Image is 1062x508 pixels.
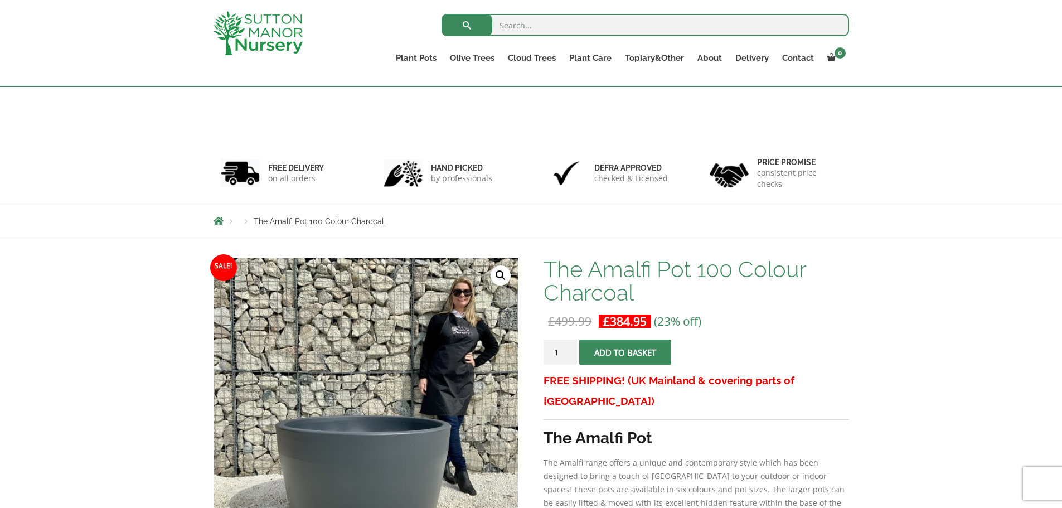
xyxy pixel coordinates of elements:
h1: The Amalfi Pot 100 Colour Charcoal [544,258,848,304]
img: 1.jpg [221,159,260,187]
a: Delivery [729,50,775,66]
strong: The Amalfi Pot [544,429,652,447]
p: consistent price checks [757,167,842,190]
h6: hand picked [431,163,492,173]
h6: Price promise [757,157,842,167]
span: The Amalfi Pot 100 Colour Charcoal [254,217,384,226]
bdi: 384.95 [603,313,647,329]
a: Topiary&Other [618,50,691,66]
a: 0 [821,50,849,66]
a: About [691,50,729,66]
img: 2.jpg [384,159,423,187]
span: (23% off) [654,313,701,329]
p: on all orders [268,173,324,184]
a: Contact [775,50,821,66]
bdi: 499.99 [548,313,591,329]
a: Cloud Trees [501,50,562,66]
input: Search... [442,14,849,36]
span: Sale! [210,254,237,281]
input: Product quantity [544,340,577,365]
a: View full-screen image gallery [491,265,511,286]
p: checked & Licensed [594,173,668,184]
h3: FREE SHIPPING! (UK Mainland & covering parts of [GEOGRAPHIC_DATA]) [544,370,848,412]
nav: Breadcrumbs [214,216,849,225]
h6: Defra approved [594,163,668,173]
span: £ [548,313,555,329]
a: Plant Care [562,50,618,66]
img: 4.jpg [710,156,749,190]
span: £ [603,313,610,329]
img: logo [214,11,303,55]
button: Add to basket [579,340,671,365]
span: 0 [835,47,846,59]
h6: FREE DELIVERY [268,163,324,173]
img: 3.jpg [547,159,586,187]
p: by professionals [431,173,492,184]
a: Olive Trees [443,50,501,66]
a: Plant Pots [389,50,443,66]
